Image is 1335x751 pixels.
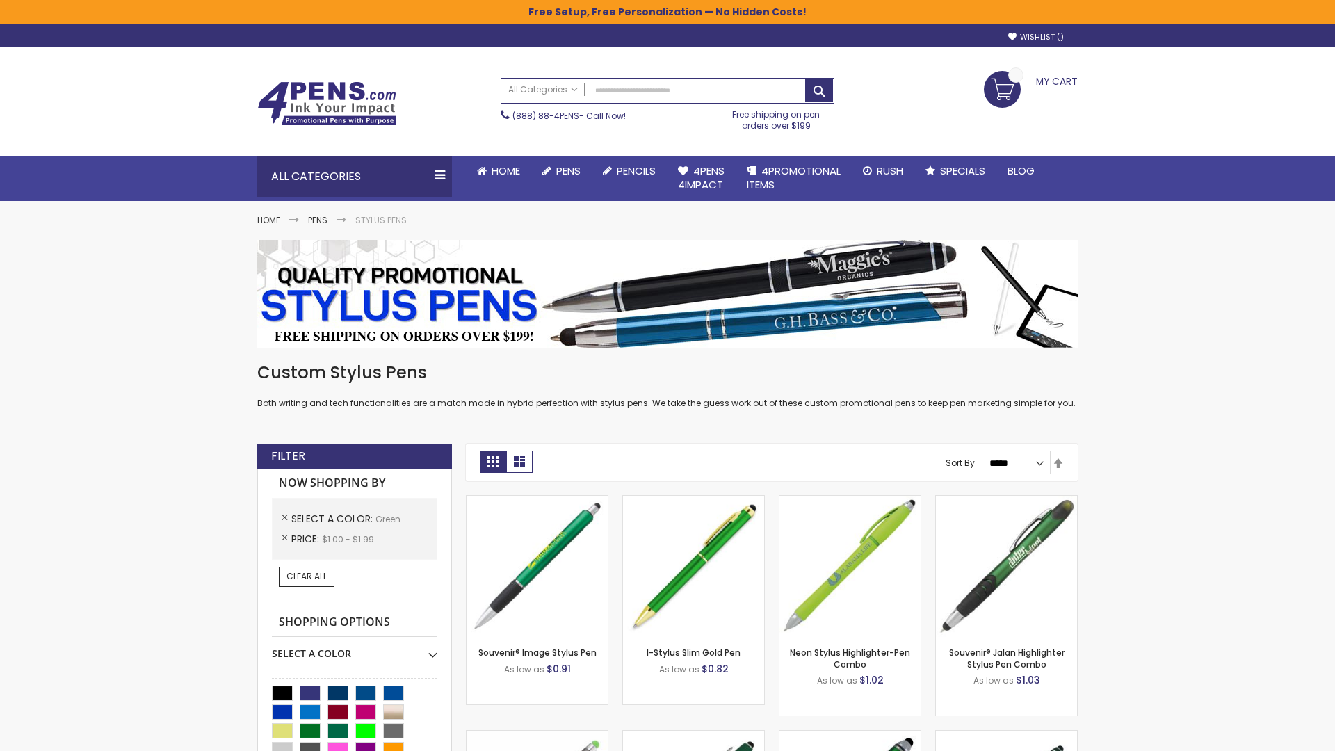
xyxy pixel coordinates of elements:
[308,214,327,226] a: Pens
[291,512,375,526] span: Select A Color
[467,730,608,742] a: Islander Softy Gel with Stylus - ColorJet Imprint-Green
[355,214,407,226] strong: Stylus Pens
[592,156,667,186] a: Pencils
[272,608,437,638] strong: Shopping Options
[623,495,764,507] a: I-Stylus Slim Gold-Green
[1016,673,1040,687] span: $1.03
[779,730,921,742] a: Kyra Pen with Stylus and Flashlight-Green
[467,495,608,507] a: Souvenir® Image Stylus Pen-Green
[859,673,884,687] span: $1.02
[512,110,579,122] a: (888) 88-4PENS
[257,362,1078,410] div: Both writing and tech functionalities are a match made in hybrid perfection with stylus pens. We ...
[936,730,1077,742] a: Colter Stylus Twist Metal Pen-Green
[271,449,305,464] strong: Filter
[747,163,841,192] span: 4PROMOTIONAL ITEMS
[623,730,764,742] a: Custom Soft Touch® Metal Pens with Stylus-Green
[257,362,1078,384] h1: Custom Stylus Pens
[501,79,585,102] a: All Categories
[973,675,1014,686] span: As low as
[272,469,437,498] strong: Now Shopping by
[279,567,334,586] a: Clear All
[877,163,903,178] span: Rush
[667,156,736,201] a: 4Pens4impact
[466,156,531,186] a: Home
[504,663,544,675] span: As low as
[718,104,835,131] div: Free shipping on pen orders over $199
[257,81,396,126] img: 4Pens Custom Pens and Promotional Products
[659,663,699,675] span: As low as
[936,496,1077,637] img: Souvenir® Jalan Highlighter Stylus Pen Combo-Green
[257,156,452,197] div: All Categories
[852,156,914,186] a: Rush
[678,163,725,192] span: 4Pens 4impact
[949,647,1065,670] a: Souvenir® Jalan Highlighter Stylus Pen Combo
[736,156,852,201] a: 4PROMOTIONALITEMS
[478,647,597,659] a: Souvenir® Image Stylus Pen
[257,240,1078,348] img: Stylus Pens
[946,457,975,469] label: Sort By
[322,533,374,545] span: $1.00 - $1.99
[272,637,437,661] div: Select A Color
[375,513,400,525] span: Green
[936,495,1077,507] a: Souvenir® Jalan Highlighter Stylus Pen Combo-Green
[556,163,581,178] span: Pens
[508,84,578,95] span: All Categories
[291,532,322,546] span: Price
[914,156,996,186] a: Specials
[492,163,520,178] span: Home
[480,451,506,473] strong: Grid
[779,495,921,507] a: Neon Stylus Highlighter-Pen Combo-Green
[702,662,729,676] span: $0.82
[257,214,280,226] a: Home
[547,662,571,676] span: $0.91
[512,110,626,122] span: - Call Now!
[790,647,910,670] a: Neon Stylus Highlighter-Pen Combo
[817,675,857,686] span: As low as
[940,163,985,178] span: Specials
[1008,163,1035,178] span: Blog
[286,570,327,582] span: Clear All
[617,163,656,178] span: Pencils
[467,496,608,637] img: Souvenir® Image Stylus Pen-Green
[996,156,1046,186] a: Blog
[531,156,592,186] a: Pens
[623,496,764,637] img: I-Stylus Slim Gold-Green
[647,647,741,659] a: I-Stylus Slim Gold Pen
[779,496,921,637] img: Neon Stylus Highlighter-Pen Combo-Green
[1008,32,1064,42] a: Wishlist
